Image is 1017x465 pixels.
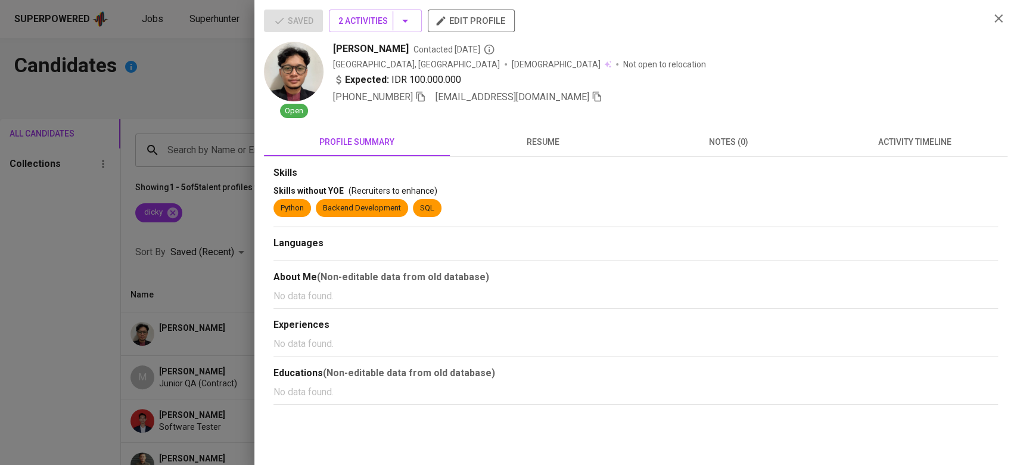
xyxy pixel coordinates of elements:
[428,10,515,32] button: edit profile
[623,58,706,70] p: Not open to relocation
[271,135,443,150] span: profile summary
[273,237,998,250] div: Languages
[333,91,413,103] span: [PHONE_NUMBER]
[273,186,344,196] span: Skills without YOE
[317,271,489,283] b: (Non-editable data from old database)
[428,15,515,25] a: edit profile
[281,203,304,214] div: Python
[264,42,324,101] img: 0301c03b99d5456aeecc12ebb883c643.jpg
[413,44,495,55] span: Contacted [DATE]
[829,135,1000,150] span: activity timeline
[273,289,998,303] p: No data found.
[273,318,998,332] div: Experiences
[338,14,412,29] span: 2 Activities
[273,385,998,399] p: No data found.
[280,106,308,117] span: Open
[457,135,629,150] span: resume
[333,42,409,56] span: [PERSON_NAME]
[323,367,495,379] b: (Non-editable data from old database)
[273,337,998,351] p: No data found.
[273,270,998,284] div: About Me
[349,186,437,196] span: (Recruiters to enhance)
[420,203,434,214] div: SQL
[333,73,461,87] div: IDR 100.000.000
[483,44,495,55] svg: By Batam recruiter
[643,135,814,150] span: notes (0)
[436,91,589,103] span: [EMAIL_ADDRESS][DOMAIN_NAME]
[323,203,401,214] div: Backend Development
[512,58,602,70] span: [DEMOGRAPHIC_DATA]
[437,13,505,29] span: edit profile
[345,73,389,87] b: Expected:
[273,166,998,180] div: Skills
[333,58,500,70] div: [GEOGRAPHIC_DATA], [GEOGRAPHIC_DATA]
[329,10,422,32] button: 2 Activities
[273,366,998,380] div: Educations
